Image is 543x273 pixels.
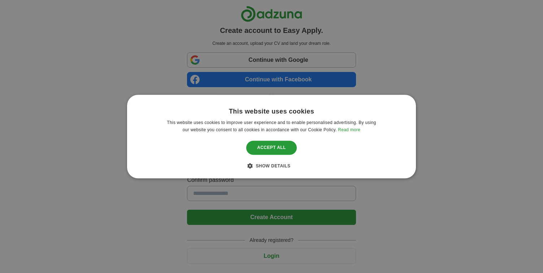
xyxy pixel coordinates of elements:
span: Show details [256,163,290,169]
span: This website uses cookies to improve user experience and to enable personalised advertising. By u... [167,120,376,132]
div: This website uses cookies [229,107,314,116]
div: Accept all [246,141,297,155]
div: Show details [253,162,291,169]
a: Read more, opens a new window [338,127,360,132]
div: Cookie consent dialog [127,95,416,178]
